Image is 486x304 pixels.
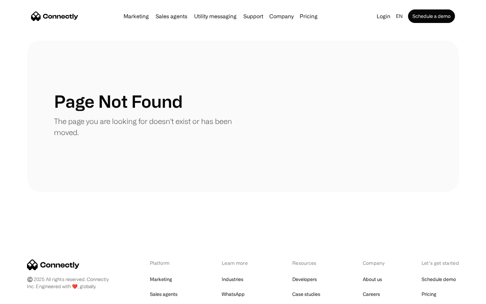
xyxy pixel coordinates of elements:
[363,289,380,299] a: Careers
[150,275,172,284] a: Marketing
[292,259,328,267] div: Resources
[222,259,257,267] div: Learn more
[267,11,296,21] div: Company
[374,11,393,21] a: Login
[150,289,178,299] a: Sales agents
[13,292,40,302] ul: Language list
[31,11,78,21] a: home
[408,9,455,23] a: Schedule a demo
[422,259,459,267] div: Let’s get started
[222,289,245,299] a: WhatsApp
[297,14,320,19] a: Pricing
[150,259,187,267] div: Platform
[7,292,40,302] aside: Language selected: English
[153,14,190,19] a: Sales agents
[422,289,436,299] a: Pricing
[396,11,403,21] div: en
[191,14,239,19] a: Utility messaging
[422,275,456,284] a: Schedule demo
[363,259,386,267] div: Company
[222,275,243,284] a: Industries
[363,275,382,284] a: About us
[54,116,243,138] p: The page you are looking for doesn't exist or has been moved.
[269,11,294,21] div: Company
[121,14,152,19] a: Marketing
[292,275,317,284] a: Developers
[292,289,320,299] a: Case studies
[54,91,183,111] h1: Page Not Found
[241,14,266,19] a: Support
[393,11,407,21] div: en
